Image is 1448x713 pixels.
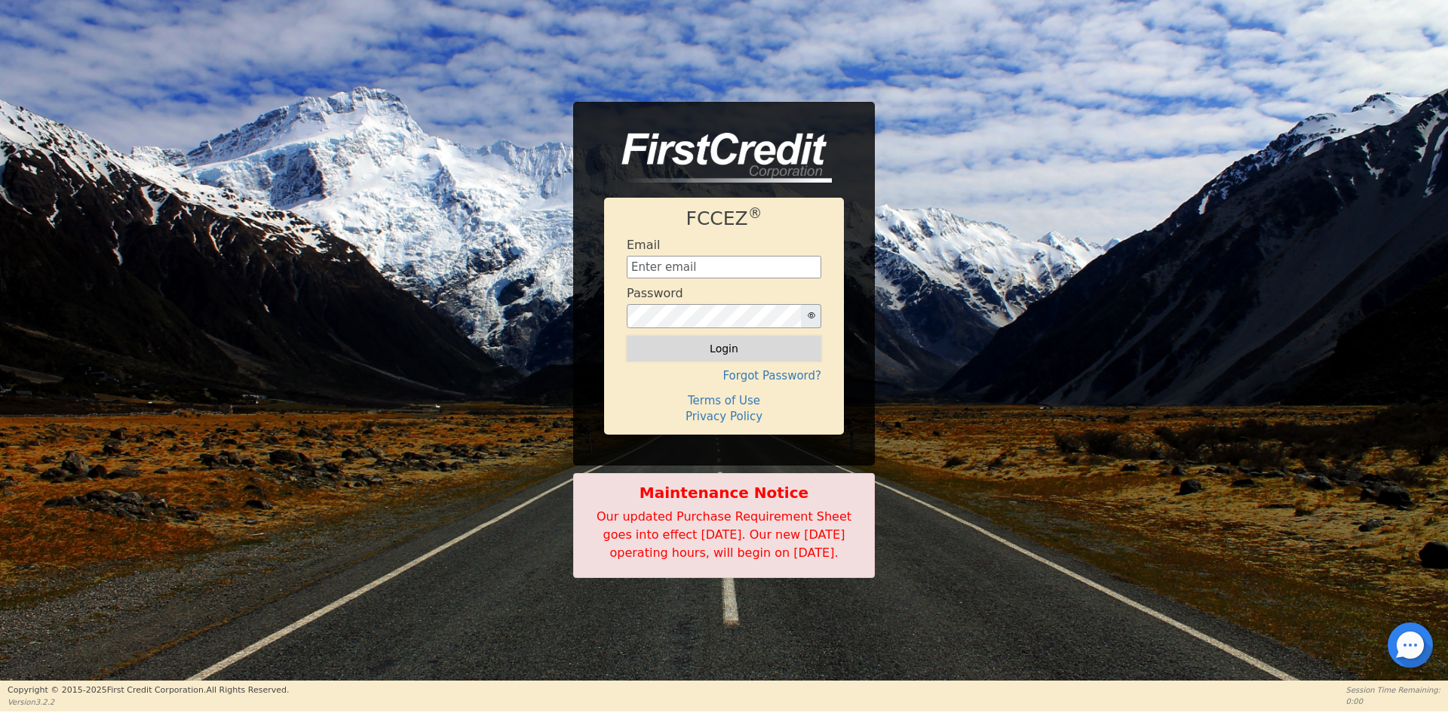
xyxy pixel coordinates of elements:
[604,133,832,183] img: logo-CMu_cnol.png
[1346,684,1440,696] p: Session Time Remaining:
[627,207,821,230] h1: FCCEZ
[627,410,821,423] h4: Privacy Policy
[627,286,683,300] h4: Password
[8,684,289,697] p: Copyright © 2015- 2025 First Credit Corporation.
[627,336,821,361] button: Login
[627,394,821,407] h4: Terms of Use
[597,509,851,560] span: Our updated Purchase Requirement Sheet goes into effect [DATE]. Our new [DATE] operating hours, w...
[206,685,289,695] span: All Rights Reserved.
[627,369,821,383] h4: Forgot Password?
[627,304,802,328] input: password
[1346,696,1440,707] p: 0:00
[581,481,867,504] b: Maintenance Notice
[627,256,821,278] input: Enter email
[8,696,289,708] p: Version 3.2.2
[627,238,660,252] h4: Email
[748,205,762,221] sup: ®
